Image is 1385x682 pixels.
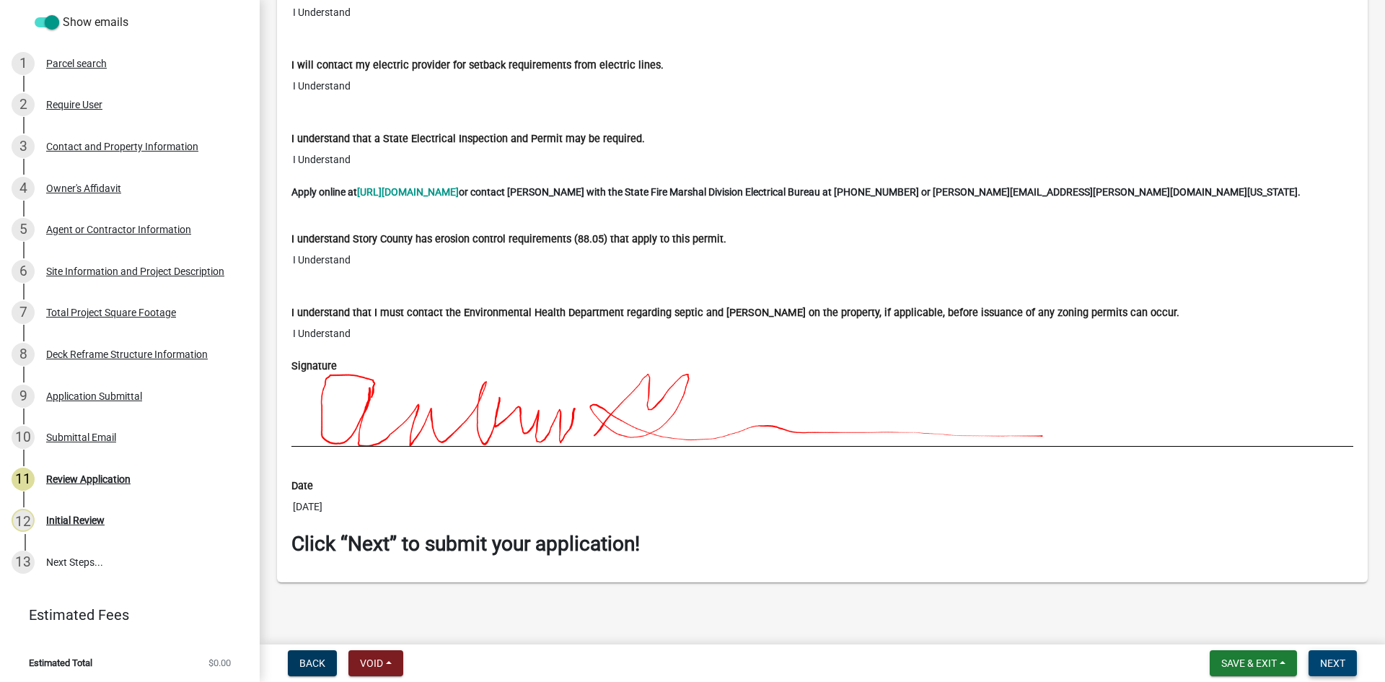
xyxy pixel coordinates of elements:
strong: or contact [PERSON_NAME] with the State Fire Marshal Division Electrical Bureau at [PHONE_NUMBER]... [459,186,1301,198]
div: 7 [12,301,35,324]
div: 3 [12,135,35,158]
div: 6 [12,260,35,283]
div: Review Application [46,474,131,484]
div: 12 [12,509,35,532]
span: Estimated Total [29,658,92,668]
label: I understand that a State Electrical Inspection and Permit may be required. [291,134,645,144]
div: 5 [12,218,35,241]
div: 4 [12,177,35,200]
label: Show emails [35,14,128,31]
div: Contact and Property Information [46,141,198,152]
div: Parcel search [46,58,107,69]
div: 13 [12,551,35,574]
label: I understand Story County has erosion control requirements (88.05) that apply to this permit. [291,235,726,245]
strong: Apply online at [291,186,357,198]
div: 11 [12,468,35,491]
button: Save & Exit [1210,650,1297,676]
img: 9bPu2GAAAABklEQVQDAN3PbLT964hpAAAAAElFTkSuQmCC [291,374,1355,446]
a: Estimated Fees [12,600,237,629]
button: Void [348,650,403,676]
div: Require User [46,100,102,110]
span: $0.00 [208,658,231,668]
strong: Click “Next” to submit your application! [291,532,640,556]
div: Application Submittal [46,391,142,401]
div: Submittal Email [46,432,116,442]
label: I will contact my electric provider for setback requirements from electric lines. [291,61,664,71]
div: Deck Reframe Structure Information [46,349,208,359]
div: 2 [12,93,35,116]
div: 8 [12,343,35,366]
button: Back [288,650,337,676]
label: Date [291,481,313,491]
div: Total Project Square Footage [46,307,176,318]
div: Owner's Affidavit [46,183,121,193]
span: Save & Exit [1221,657,1277,669]
div: 1 [12,52,35,75]
span: Back [299,657,325,669]
div: Initial Review [46,515,105,525]
div: Agent or Contractor Information [46,224,191,235]
span: Void [360,657,383,669]
div: 9 [12,385,35,408]
button: Next [1309,650,1357,676]
label: I understand that I must contact the Environmental Health Department regarding septic and [PERSON... [291,308,1179,318]
div: Site Information and Project Description [46,266,224,276]
div: 10 [12,426,35,449]
label: Signature [291,362,337,372]
span: Next [1320,657,1345,669]
a: [URL][DOMAIN_NAME] [357,186,459,198]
